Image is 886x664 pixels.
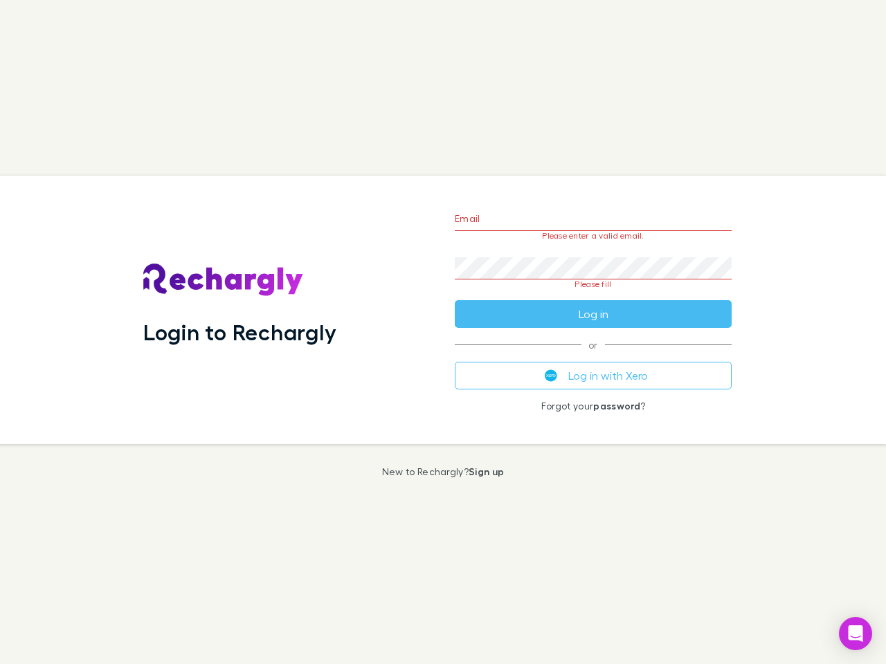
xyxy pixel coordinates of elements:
p: Please fill [455,279,732,289]
a: Sign up [469,465,504,477]
p: Please enter a valid email. [455,231,732,241]
img: Rechargly's Logo [143,264,304,297]
button: Log in [455,300,732,328]
img: Xero's logo [545,369,557,382]
p: New to Rechargly? [382,466,505,477]
div: Open Intercom Messenger [839,617,872,650]
h1: Login to Rechargly [143,319,336,345]
p: Forgot your ? [455,400,732,412]
a: password [593,400,640,412]
button: Log in with Xero [455,362,732,389]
